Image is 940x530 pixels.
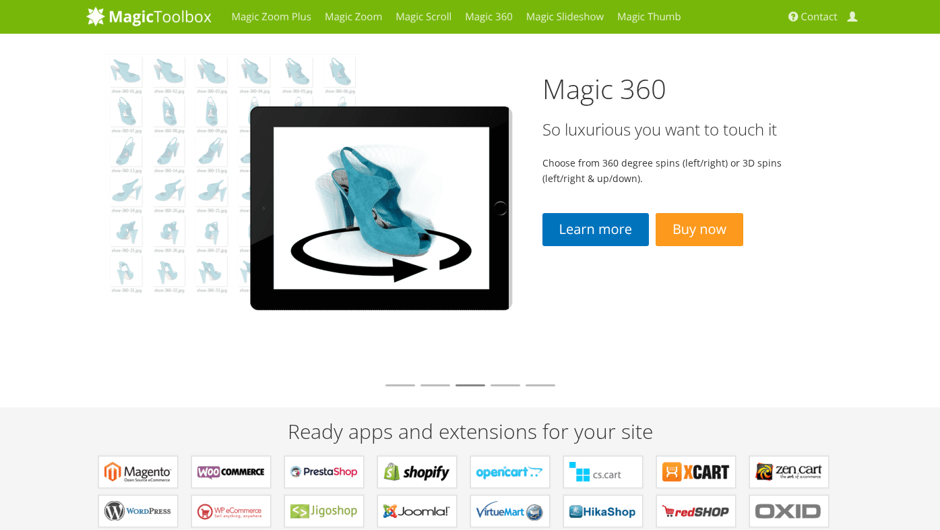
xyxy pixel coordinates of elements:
[749,456,829,488] a: Plugins for Zen Cart
[542,155,821,186] p: Choose from 360 degree spins (left/right) or 3D spins (left/right & up/down).
[197,462,265,482] b: Plugins for WooCommerce
[749,495,829,527] a: Extensions for OXID
[290,501,358,521] b: Plugins for Jigoshop
[656,456,736,488] a: Modules for X-Cart
[542,70,666,107] a: Magic 360
[470,495,550,527] a: Components for VirtueMart
[755,462,823,482] b: Plugins for Zen Cart
[86,420,854,442] h2: Ready apps and extensions for your site
[98,495,178,527] a: Plugins for WordPress
[476,462,544,482] b: Modules for OpenCart
[569,501,637,521] b: Components for HikaShop
[470,456,550,488] a: Modules for OpenCart
[383,501,451,521] b: Components for Joomla
[476,501,544,521] b: Components for VirtueMart
[656,213,743,246] a: Buy now
[563,495,643,527] a: Components for HikaShop
[377,456,457,488] a: Apps for Shopify
[542,121,821,138] h3: So luxurious you want to touch it
[86,6,212,26] img: MagicToolbox.com - Image tools for your website
[656,495,736,527] a: Components for redSHOP
[377,495,457,527] a: Components for Joomla
[191,456,271,488] a: Plugins for WooCommerce
[284,456,364,488] a: Modules for PrestaShop
[104,462,172,482] b: Extensions for Magento
[383,462,451,482] b: Apps for Shopify
[290,462,358,482] b: Modules for PrestaShop
[191,495,271,527] a: Plugins for WP e-Commerce
[86,34,543,349] img: magic360-02.png
[563,456,643,488] a: Add-ons for CS-Cart
[197,501,265,521] b: Plugins for WP e-Commerce
[98,456,178,488] a: Extensions for Magento
[284,495,364,527] a: Plugins for Jigoshop
[542,213,649,246] a: Learn more
[801,10,838,24] span: Contact
[104,501,172,521] b: Plugins for WordPress
[569,462,637,482] b: Add-ons for CS-Cart
[755,501,823,521] b: Extensions for OXID
[662,462,730,482] b: Modules for X-Cart
[662,501,730,521] b: Components for redSHOP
